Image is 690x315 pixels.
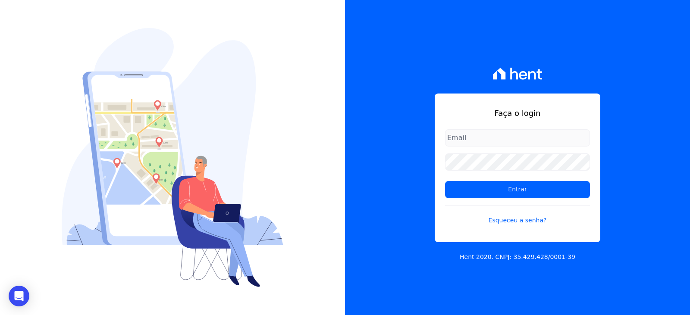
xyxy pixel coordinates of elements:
[445,205,590,225] a: Esqueceu a senha?
[9,286,29,306] div: Open Intercom Messenger
[460,253,575,262] p: Hent 2020. CNPJ: 35.429.428/0001-39
[445,129,590,147] input: Email
[445,107,590,119] h1: Faça o login
[62,28,283,287] img: Login
[445,181,590,198] input: Entrar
